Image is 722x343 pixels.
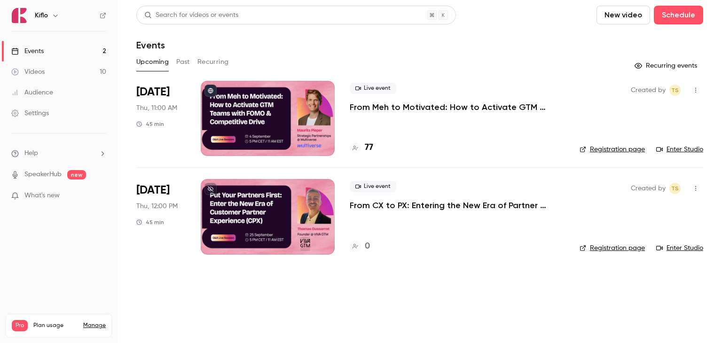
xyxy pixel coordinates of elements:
img: Kiflo [12,8,27,23]
a: Registration page [580,243,645,253]
h4: 77 [365,141,373,154]
span: Live event [350,83,396,94]
a: 0 [350,240,370,253]
span: Thu, 12:00 PM [136,202,178,211]
span: TS [671,85,679,96]
button: Recurring events [630,58,703,73]
span: Help [24,148,38,158]
h1: Events [136,39,165,51]
li: help-dropdown-opener [11,148,106,158]
div: 45 min [136,218,164,226]
span: Tomica Stojanovikj [669,183,681,194]
span: [DATE] [136,85,170,100]
span: new [67,170,86,179]
div: 45 min [136,120,164,128]
span: Live event [350,181,396,192]
a: Manage [83,322,106,329]
span: What's new [24,191,60,201]
iframe: Noticeable Trigger [95,192,106,200]
span: Created by [631,85,666,96]
a: 77 [350,141,373,154]
a: SpeakerHub [24,170,62,179]
div: Audience [11,88,53,97]
div: Search for videos or events [144,10,238,20]
h4: 0 [365,240,370,253]
a: From CX to PX: Entering the New Era of Partner Experience [350,200,565,211]
div: Videos [11,67,45,77]
span: Pro [12,320,28,331]
div: Sep 25 Thu, 5:00 PM (Europe/Rome) [136,179,186,254]
button: New video [596,6,650,24]
button: Upcoming [136,55,169,70]
a: From Meh to Motivated: How to Activate GTM Teams with FOMO & Competitive Drive [350,101,565,113]
button: Schedule [654,6,703,24]
a: Enter Studio [656,243,703,253]
span: [DATE] [136,183,170,198]
span: TS [671,183,679,194]
a: Registration page [580,145,645,154]
span: Tomica Stojanovikj [669,85,681,96]
div: Settings [11,109,49,118]
span: Plan usage [33,322,78,329]
span: Thu, 11:00 AM [136,103,177,113]
button: Past [176,55,190,70]
a: Enter Studio [656,145,703,154]
div: Events [11,47,44,56]
button: Recurring [197,55,229,70]
span: Created by [631,183,666,194]
div: Sep 4 Thu, 5:00 PM (Europe/Rome) [136,81,186,156]
h6: Kiflo [35,11,48,20]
